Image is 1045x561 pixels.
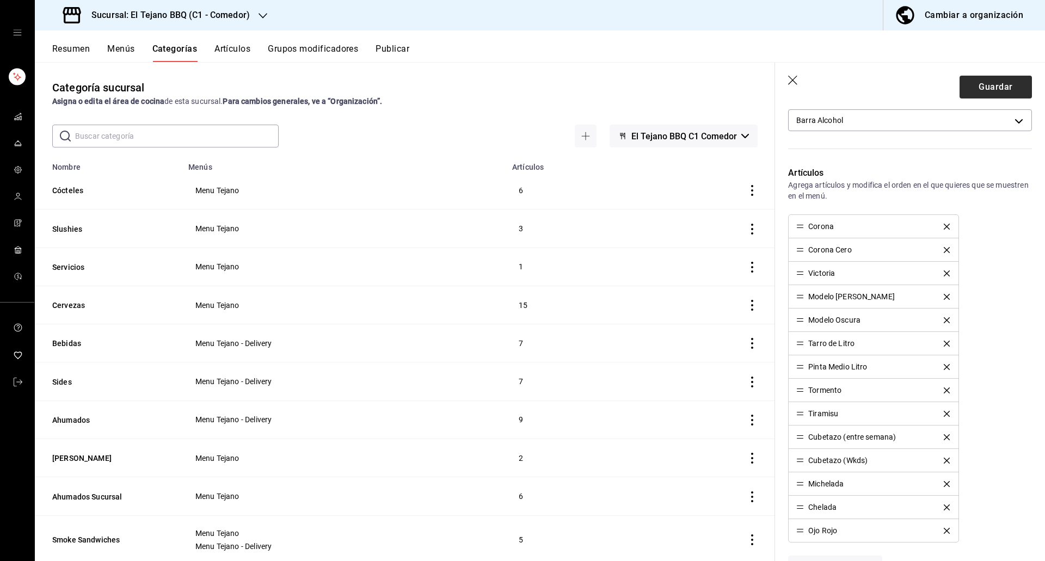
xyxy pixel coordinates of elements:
[936,411,957,417] button: delete
[808,316,860,324] div: Modelo Oscura
[936,224,957,230] button: delete
[506,248,646,286] td: 1
[52,97,164,106] strong: Asigna o edita el área de cocina
[52,377,161,387] button: Sides
[936,341,957,347] button: delete
[195,187,492,194] span: Menu Tejano
[506,171,646,209] td: 6
[195,529,492,537] span: Menu Tejano
[75,125,279,147] input: Buscar categoría
[808,269,835,277] div: Victoria
[808,223,834,230] div: Corona
[747,453,758,464] button: actions
[52,534,161,545] button: Smoke Sandwiches
[936,387,957,393] button: delete
[13,28,22,37] button: open drawer
[152,44,198,62] button: Categorías
[506,156,646,171] th: Artículos
[808,410,838,417] div: Tiramisu
[223,97,382,106] strong: Para cambios generales, ve a “Organización”.
[195,263,492,270] span: Menu Tejano
[747,415,758,426] button: actions
[195,301,492,309] span: Menu Tejano
[52,300,161,311] button: Cervezas
[35,156,182,171] th: Nombre
[808,386,841,394] div: Tormento
[936,317,957,323] button: delete
[747,491,758,502] button: actions
[52,44,90,62] button: Resumen
[936,364,957,370] button: delete
[52,44,1045,62] div: navigation tabs
[808,293,895,300] div: Modelo [PERSON_NAME]
[83,9,250,22] h3: Sucursal: El Tejano BBQ (C1 - Comedor)
[788,167,1032,180] p: Artículos
[107,44,134,62] button: Menús
[808,527,837,534] div: Ojo Rojo
[506,477,646,515] td: 6
[936,247,957,253] button: delete
[52,415,161,426] button: Ahumados
[747,300,758,311] button: actions
[195,454,492,462] span: Menu Tejano
[808,457,868,464] div: Cubetazo (Wkds)
[52,185,161,196] button: Cócteles
[506,362,646,400] td: 7
[747,534,758,545] button: actions
[376,44,409,62] button: Publicar
[195,492,492,500] span: Menu Tejano
[52,224,161,235] button: Slushies
[195,542,492,550] span: Menu Tejano - Delivery
[747,185,758,196] button: actions
[506,400,646,439] td: 9
[631,131,737,141] span: El Tejano BBQ C1 Comedor
[747,224,758,235] button: actions
[936,270,957,276] button: delete
[52,262,161,273] button: Servicios
[925,8,1023,23] div: Cambiar a organización
[788,109,1032,131] div: Barra Alcohol
[610,125,758,147] button: El Tejano BBQ C1 Comedor
[747,377,758,387] button: actions
[788,180,1032,201] p: Agrega artículos y modifica el orden en el que quieres que se muestren en el menú.
[808,363,867,371] div: Pinta Medio Litro
[747,338,758,349] button: actions
[936,528,957,534] button: delete
[506,286,646,324] td: 15
[506,209,646,248] td: 3
[52,453,161,464] button: [PERSON_NAME]
[506,324,646,362] td: 7
[268,44,358,62] button: Grupos modificadores
[936,458,957,464] button: delete
[808,433,896,441] div: Cubetazo (entre semana)
[182,156,506,171] th: Menús
[808,480,844,488] div: Michelada
[195,225,492,232] span: Menu Tejano
[195,340,492,347] span: Menu Tejano - Delivery
[195,416,492,423] span: Menu Tejano - Delivery
[214,44,250,62] button: Artículos
[936,504,957,510] button: delete
[52,79,144,96] div: Categoría sucursal
[936,294,957,300] button: delete
[808,503,837,511] div: Chelada
[52,96,758,107] div: de esta sucursal.
[506,439,646,477] td: 2
[960,76,1032,98] button: Guardar
[747,262,758,273] button: actions
[808,340,855,347] div: Tarro de Litro
[936,481,957,487] button: delete
[808,246,851,254] div: Corona Cero
[195,378,492,385] span: Menu Tejano - Delivery
[936,434,957,440] button: delete
[52,491,161,502] button: Ahumados Sucursal
[52,338,161,349] button: Bebidas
